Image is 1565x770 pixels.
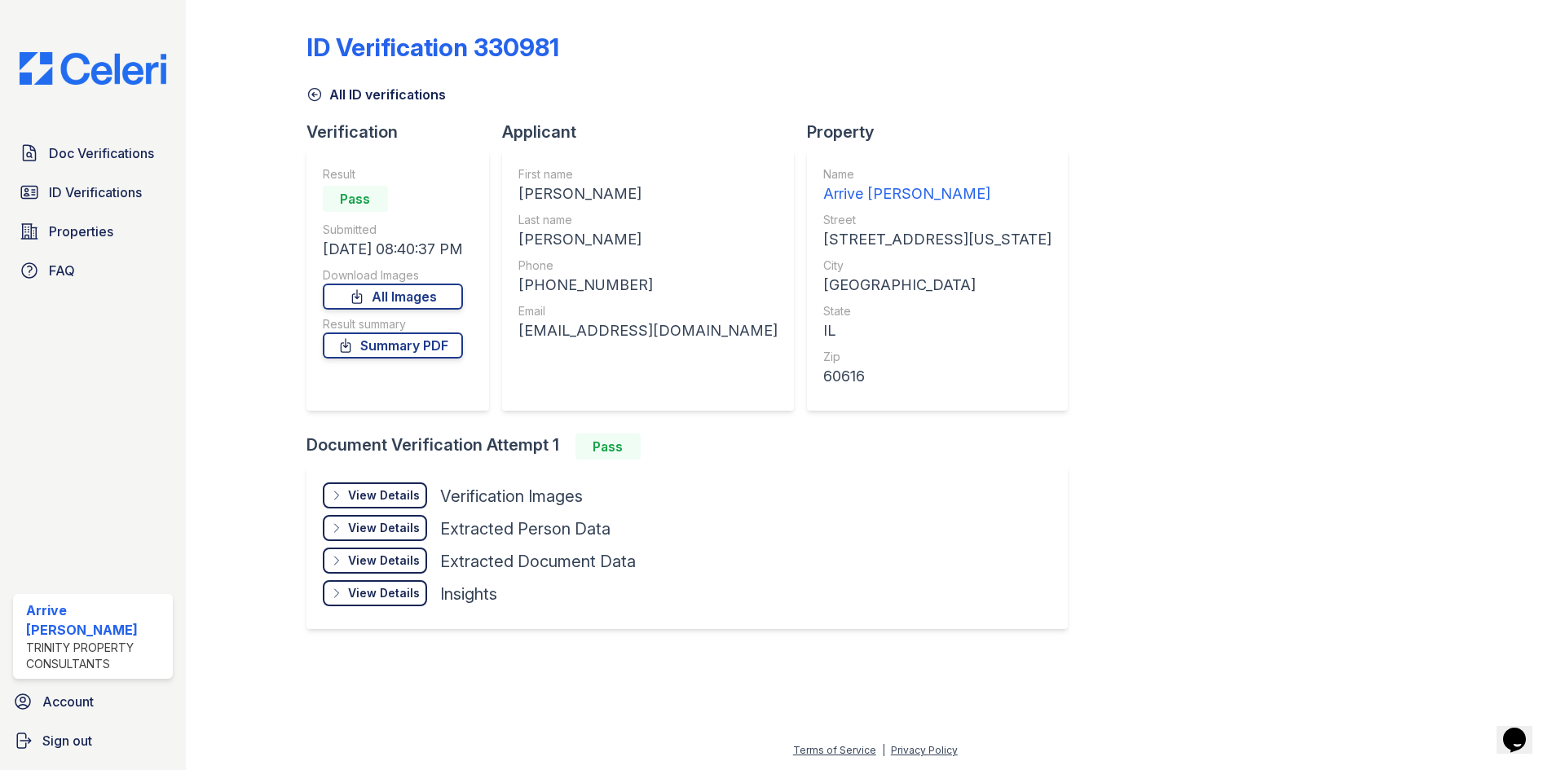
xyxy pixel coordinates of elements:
span: Properties [49,222,113,241]
div: Extracted Person Data [440,517,611,540]
div: Insights [440,583,497,605]
a: Privacy Policy [891,744,958,756]
div: Arrive [PERSON_NAME] [823,183,1051,205]
div: Email [518,303,778,319]
div: Property [807,121,1081,143]
div: Pass [323,186,388,212]
a: Properties [13,215,173,248]
a: Summary PDF [323,332,463,359]
div: First name [518,166,778,183]
div: [PERSON_NAME] [518,228,778,251]
div: Zip [823,349,1051,365]
div: Verification Images [440,485,583,508]
div: Download Images [323,267,463,284]
iframe: chat widget [1497,705,1549,754]
div: Verification [306,121,502,143]
div: [STREET_ADDRESS][US_STATE] [823,228,1051,251]
div: Pass [575,433,641,460]
div: Result [323,166,463,183]
div: View Details [348,487,420,504]
div: Name [823,166,1051,183]
div: 60616 [823,365,1051,388]
div: [DATE] 08:40:37 PM [323,238,463,261]
span: ID Verifications [49,183,142,202]
a: ID Verifications [13,176,173,209]
div: View Details [348,585,420,601]
div: View Details [348,520,420,536]
span: Account [42,692,94,711]
div: IL [823,319,1051,342]
a: Sign out [7,724,179,757]
div: Street [823,212,1051,228]
a: Doc Verifications [13,137,173,169]
a: FAQ [13,254,173,287]
div: City [823,257,1051,274]
div: View Details [348,552,420,569]
div: [EMAIL_ADDRESS][DOMAIN_NAME] [518,319,778,342]
div: Document Verification Attempt 1 [306,433,1081,460]
span: FAQ [49,261,75,280]
div: ID Verification 330981 [306,33,559,62]
div: Last name [518,212,778,228]
div: Result summary [323,316,463,332]
div: [PERSON_NAME] [518,183,778,205]
div: Trinity Property Consultants [26,640,166,672]
img: CE_Logo_Blue-a8612792a0a2168367f1c8372b55b34899dd931a85d93a1a3d3e32e68fde9ad4.png [7,52,179,85]
a: Terms of Service [793,744,876,756]
div: | [882,744,885,756]
div: Arrive [PERSON_NAME] [26,601,166,640]
div: [PHONE_NUMBER] [518,274,778,297]
a: All Images [323,284,463,310]
div: Submitted [323,222,463,238]
div: Phone [518,257,778,274]
a: All ID verifications [306,85,446,104]
div: Applicant [502,121,807,143]
div: State [823,303,1051,319]
div: [GEOGRAPHIC_DATA] [823,274,1051,297]
a: Name Arrive [PERSON_NAME] [823,166,1051,205]
a: Account [7,685,179,718]
span: Sign out [42,731,92,750]
span: Doc Verifications [49,143,154,163]
div: Extracted Document Data [440,550,636,573]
